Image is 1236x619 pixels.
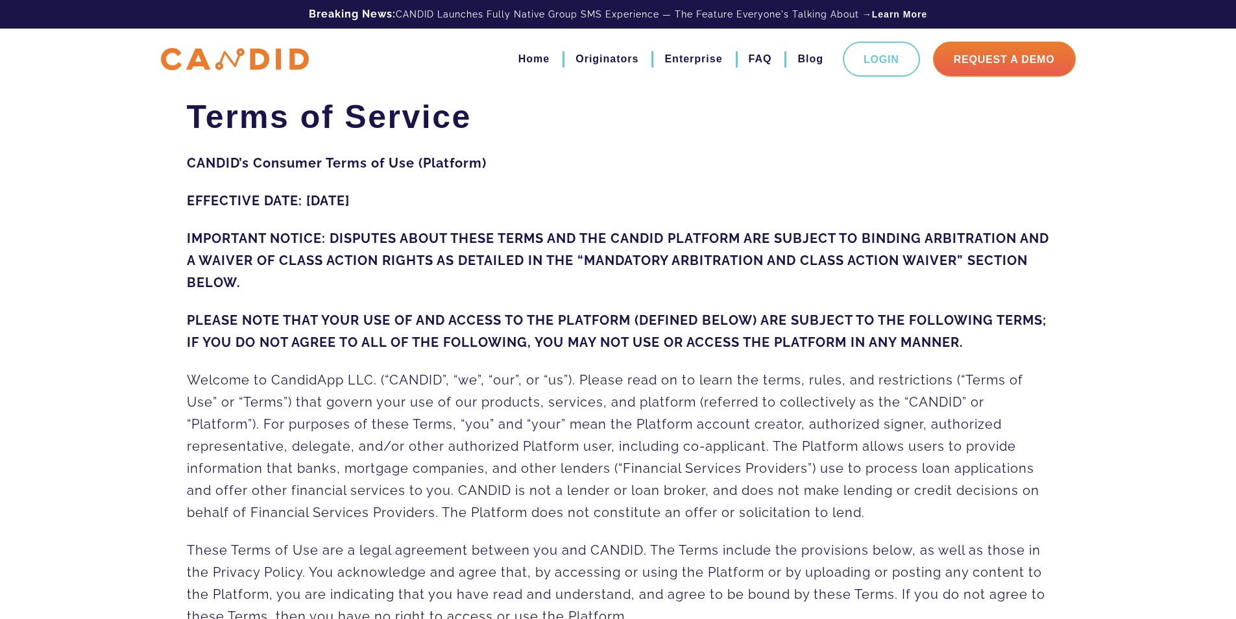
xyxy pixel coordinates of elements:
img: CANDID APP [161,48,309,71]
a: Originators [576,48,638,70]
b: EFFECTIVE DATE: [DATE] [187,193,350,208]
a: FAQ [749,48,772,70]
a: Learn More [872,8,927,21]
a: Login [843,42,920,77]
a: Enterprise [664,48,722,70]
b: Breaking News: [309,8,396,20]
a: Request A Demo [933,42,1076,77]
b: IMPORTANT NOTICE: DISPUTES ABOUT THESE TERMS AND THE CANDID PLATFORM ARE SUBJECT TO BINDING ARBIT... [187,231,1049,290]
b: CANDID’s Consumer Terms of Use (Platform) [187,155,487,171]
b: PLEASE NOTE THAT YOUR USE OF AND ACCESS TO THE PLATFORM (DEFINED BELOW) ARE SUBJECT TO THE FOLLOW... [187,312,1047,350]
span: Welcome to CandidApp LLC. (“CANDID”, “we”, “our”, or “us”). Please read on to learn the terms, ru... [187,372,1039,520]
a: Home [518,48,550,70]
a: Blog [797,48,823,70]
h1: Terms of Service [187,97,1050,136]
